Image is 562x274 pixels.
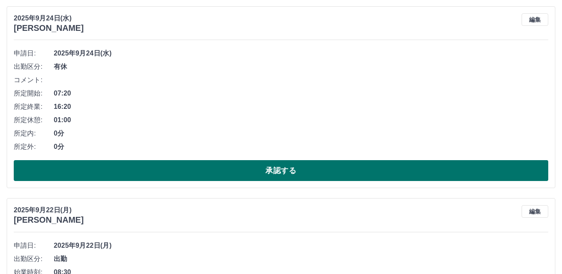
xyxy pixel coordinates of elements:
[14,75,54,85] span: コメント:
[522,205,548,218] button: 編集
[54,88,548,98] span: 07:20
[14,241,54,251] span: 申請日:
[14,23,84,33] h3: [PERSON_NAME]
[522,13,548,26] button: 編集
[54,128,548,138] span: 0分
[14,142,54,152] span: 所定外:
[14,160,548,181] button: 承認する
[54,241,548,251] span: 2025年9月22日(月)
[54,142,548,152] span: 0分
[14,205,84,215] p: 2025年9月22日(月)
[14,48,54,58] span: 申請日:
[54,102,548,112] span: 16:20
[54,62,548,72] span: 有休
[14,254,54,264] span: 出勤区分:
[54,48,548,58] span: 2025年9月24日(水)
[14,215,84,225] h3: [PERSON_NAME]
[14,102,54,112] span: 所定終業:
[14,13,84,23] p: 2025年9月24日(水)
[54,115,548,125] span: 01:00
[14,115,54,125] span: 所定休憩:
[54,254,548,264] span: 出勤
[14,128,54,138] span: 所定内:
[14,62,54,72] span: 出勤区分:
[14,88,54,98] span: 所定開始:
